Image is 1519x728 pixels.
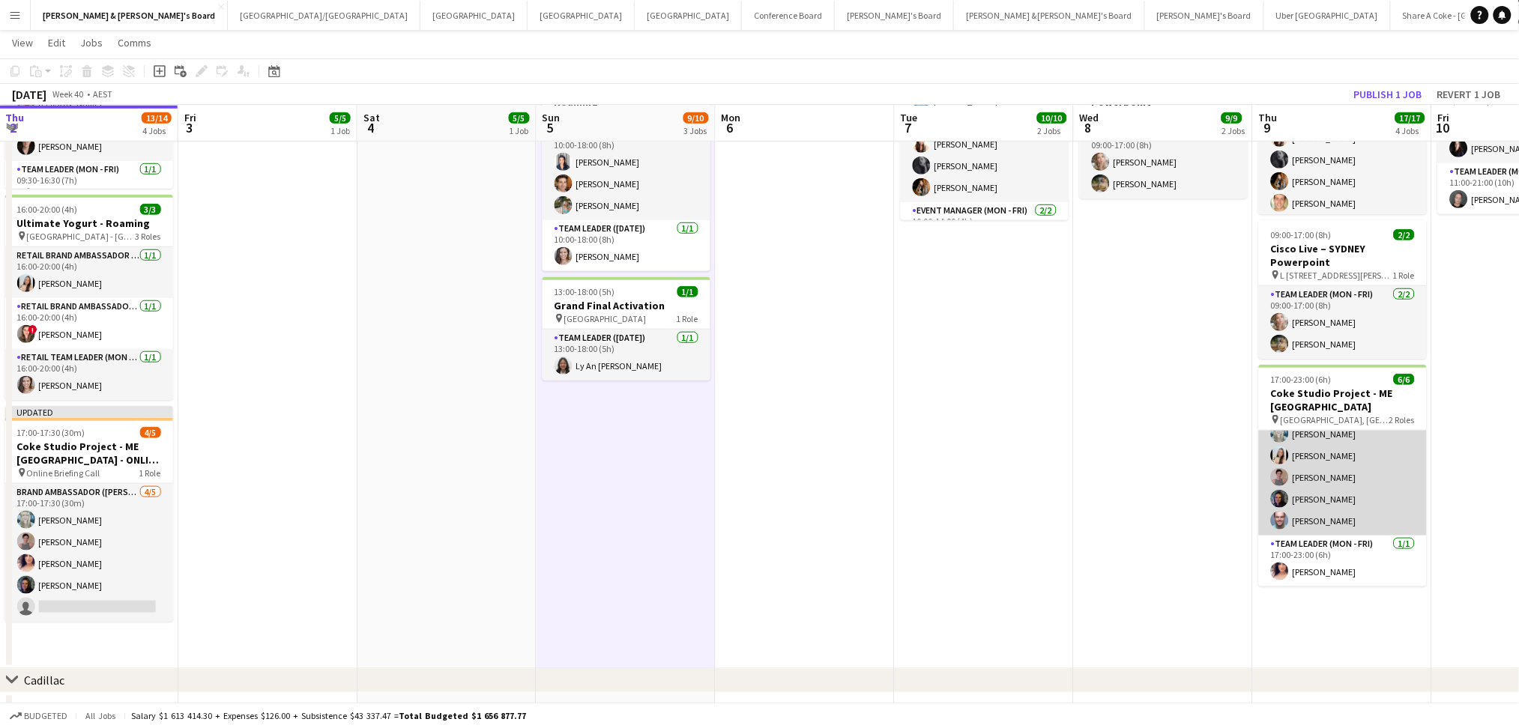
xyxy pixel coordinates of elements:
[28,325,37,334] span: !
[677,313,698,324] span: 1 Role
[12,36,33,49] span: View
[1259,242,1427,269] h3: Cisco Live – SYDNEY Powerpoint
[555,286,615,297] span: 13:00-18:00 (5h)
[540,119,561,136] span: 5
[5,484,173,622] app-card-role: Brand Ambassador ([PERSON_NAME])4/517:00-17:30 (30m)[PERSON_NAME][PERSON_NAME][PERSON_NAME][PERSO...
[139,467,161,479] span: 1 Role
[5,406,173,418] div: Updated
[1078,119,1099,136] span: 8
[1259,536,1427,586] app-card-role: Team Leader (Mon - Fri)1/117:00-23:00 (6h)[PERSON_NAME]
[5,298,173,349] app-card-role: RETAIL Brand Ambassador (Mon - Fri)1/116:00-20:00 (4h)![PERSON_NAME]
[5,349,173,400] app-card-role: RETAIL Team Leader (Mon - Fri)1/116:00-20:00 (4h)[PERSON_NAME]
[1145,1,1264,30] button: [PERSON_NAME]'s Board
[1394,229,1415,240] span: 2/2
[1038,125,1066,136] div: 2 Jobs
[543,60,710,271] app-job-card: 10:00-18:00 (8h)4/4Ultimate Yogurt - Static + Roaming [GEOGRAPHIC_DATA] - [GEOGRAPHIC_DATA]2 Role...
[80,36,103,49] span: Jobs
[24,711,67,721] span: Budgeted
[420,1,528,30] button: [GEOGRAPHIC_DATA]
[49,88,87,100] span: Week 40
[1348,85,1428,104] button: Publish 1 job
[1259,220,1427,359] app-job-card: 09:00-17:00 (8h)2/2Cisco Live – SYDNEY Powerpoint L [STREET_ADDRESS][PERSON_NAME] (Veritas Office...
[7,708,70,724] button: Budgeted
[112,33,157,52] a: Comms
[142,112,172,124] span: 13/14
[5,195,173,400] app-job-card: 16:00-20:00 (4h)3/3Ultimate Yogurt - Roaming [GEOGRAPHIC_DATA] - [GEOGRAPHIC_DATA]3 RolesRETAIL B...
[1271,374,1332,385] span: 17:00-23:00 (6h)
[1264,1,1391,30] button: Uber [GEOGRAPHIC_DATA]
[510,125,529,136] div: 1 Job
[543,277,710,380] app-job-card: 13:00-18:00 (5h)1/1Grand Final Activation [GEOGRAPHIC_DATA]1 RoleTeam Leader ([DATE])1/113:00-18:...
[136,231,161,242] span: 3 Roles
[543,220,710,271] app-card-role: Team Leader ([DATE])1/110:00-18:00 (8h)[PERSON_NAME]
[27,467,100,479] span: Online Briefing Call
[1222,125,1245,136] div: 2 Jobs
[543,330,710,380] app-card-role: Team Leader ([DATE])1/113:00-18:00 (5h)Ly An [PERSON_NAME]
[1431,85,1507,104] button: Revert 1 job
[1259,386,1427,413] h3: Coke Studio Project - ME [GEOGRAPHIC_DATA]
[543,299,710,312] h3: Grand Final Activation
[1281,414,1389,425] span: [GEOGRAPHIC_DATA], [GEOGRAPHIC_DATA]
[528,1,635,30] button: [GEOGRAPHIC_DATA]
[5,406,173,622] app-job-card: Updated17:00-17:30 (30m)4/5Coke Studio Project - ME [GEOGRAPHIC_DATA] - ONLINE BRIEFING Online Br...
[3,119,24,136] span: 2
[1257,119,1278,136] span: 9
[31,1,228,30] button: [PERSON_NAME] & [PERSON_NAME]'s Board
[1259,398,1427,536] app-card-role: Brand Ambassador ([PERSON_NAME])5/517:00-23:00 (6h)[PERSON_NAME][PERSON_NAME][PERSON_NAME][PERSON...
[684,125,708,136] div: 3 Jobs
[5,216,173,230] h3: Ultimate Yogurt - Roaming
[228,1,420,30] button: [GEOGRAPHIC_DATA]/[GEOGRAPHIC_DATA]
[140,204,161,215] span: 3/3
[93,88,112,100] div: AEST
[1395,112,1425,124] span: 17/17
[330,125,350,136] div: 1 Job
[1436,119,1450,136] span: 10
[184,111,196,124] span: Fri
[901,202,1069,275] app-card-role: Event Manager (Mon - Fri)2/210:00-14:00 (4h)
[901,111,918,124] span: Tue
[5,161,173,212] app-card-role: Team Leader (Mon - Fri)1/109:30-16:30 (7h)
[1037,112,1067,124] span: 10/10
[5,111,24,124] span: Thu
[24,673,64,688] div: Cadillac
[361,119,380,136] span: 4
[42,33,71,52] a: Edit
[509,112,530,124] span: 5/5
[17,204,78,215] span: 16:00-20:00 (4h)
[142,125,171,136] div: 4 Jobs
[82,710,118,721] span: All jobs
[1259,111,1278,124] span: Thu
[1271,229,1332,240] span: 09:00-17:00 (8h)
[1221,112,1242,124] span: 9/9
[27,231,136,242] span: [GEOGRAPHIC_DATA] - [GEOGRAPHIC_DATA]
[1080,111,1099,124] span: Wed
[74,33,109,52] a: Jobs
[1259,365,1427,586] div: 17:00-23:00 (6h)6/6Coke Studio Project - ME [GEOGRAPHIC_DATA] [GEOGRAPHIC_DATA], [GEOGRAPHIC_DATA...
[5,440,173,467] h3: Coke Studio Project - ME [GEOGRAPHIC_DATA] - ONLINE BRIEFING
[722,111,741,124] span: Mon
[12,87,46,102] div: [DATE]
[1259,286,1427,359] app-card-role: Team Leader (Mon - Fri)2/209:00-17:00 (8h)[PERSON_NAME][PERSON_NAME]
[1389,414,1415,425] span: 2 Roles
[118,36,151,49] span: Comms
[677,286,698,297] span: 1/1
[48,36,65,49] span: Edit
[1438,111,1450,124] span: Fri
[683,112,709,124] span: 9/10
[1281,270,1393,281] span: L [STREET_ADDRESS][PERSON_NAME] (Veritas Offices)
[1393,270,1415,281] span: 1 Role
[131,710,526,721] div: Salary $1 613 414.30 + Expenses $126.00 + Subsistence $43 337.47 =
[564,313,647,324] span: [GEOGRAPHIC_DATA]
[1394,374,1415,385] span: 6/6
[1080,126,1248,198] app-card-role: Team Leader (Mon - Fri)2/209:00-17:00 (8h)[PERSON_NAME][PERSON_NAME]
[635,1,742,30] button: [GEOGRAPHIC_DATA]
[543,111,561,124] span: Sun
[1396,125,1425,136] div: 4 Jobs
[399,710,526,721] span: Total Budgeted $1 656 877.77
[140,427,161,438] span: 4/5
